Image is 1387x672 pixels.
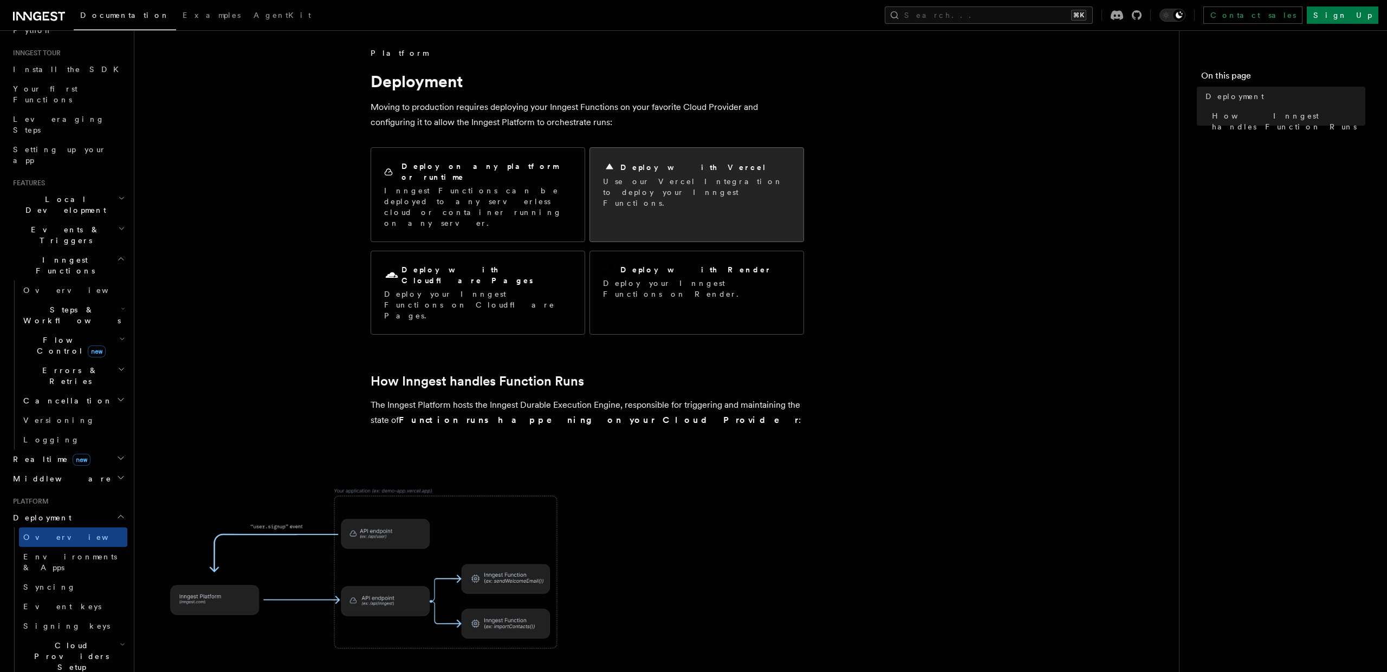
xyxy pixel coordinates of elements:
span: How Inngest handles Function Runs [1212,110,1365,132]
div: Inngest Functions [9,280,127,449]
a: Deploy with VercelUse our Vercel Integration to deploy your Inngest Functions. [589,147,804,242]
span: Local Development [9,194,118,216]
span: Environments & Apps [23,552,117,572]
span: Flow Control [19,335,119,356]
span: new [73,454,90,466]
a: Python [9,21,127,40]
a: How Inngest handles Function Runs [371,374,584,389]
span: Event keys [23,602,101,611]
h4: On this page [1201,69,1365,87]
a: Deploy on any platform or runtimeInngest Functions can be deployed to any serverless cloud or con... [371,147,585,242]
a: Syncing [19,577,127,597]
p: Deploy your Inngest Functions on Cloudflare Pages. [384,289,572,321]
a: Deployment [1201,87,1365,106]
kbd: ⌘K [1071,10,1086,21]
button: Inngest Functions [9,250,127,280]
button: Flow Controlnew [19,330,127,361]
a: Event keys [19,597,127,616]
a: Logging [19,430,127,449]
a: Deploy with RenderDeploy your Inngest Functions on Render. [589,251,804,335]
a: Versioning [19,410,127,430]
button: Middleware [9,469,127,488]
a: AgentKit [247,3,317,29]
button: Cancellation [19,391,127,410]
span: Events & Triggers [9,224,118,246]
span: Examples [183,11,241,19]
a: Environments & Apps [19,547,127,577]
a: Deploy with Cloudflare PagesDeploy your Inngest Functions on Cloudflare Pages. [371,251,585,335]
a: Setting up your app [9,140,127,170]
span: Inngest Functions [9,255,117,276]
a: Contact sales [1203,6,1302,24]
h2: Deploy with Render [620,264,772,275]
p: Inngest Functions can be deployed to any serverless cloud or container running on any server. [384,185,572,229]
a: Signing keys [19,616,127,636]
span: Inngest tour [9,49,61,57]
p: Deploy your Inngest Functions on Render. [603,278,790,299]
span: Python [13,26,53,35]
a: Examples [176,3,247,29]
h1: Deployment [371,71,804,91]
span: new [88,345,106,357]
button: Steps & Workflows [19,300,127,330]
button: Toggle dark mode [1159,9,1185,22]
button: Errors & Retries [19,361,127,391]
span: Errors & Retries [19,365,118,387]
a: Leveraging Steps [9,109,127,140]
h2: Deploy on any platform or runtime [401,161,572,182]
span: Deployment [1205,91,1264,102]
svg: Cloudflare [384,268,399,283]
span: Deployment [9,512,72,523]
span: Signing keys [23,622,110,630]
a: Your first Functions [9,79,127,109]
span: Syncing [23,583,76,591]
a: How Inngest handles Function Runs [1208,106,1365,136]
span: Documentation [80,11,170,19]
p: Use our Vercel Integration to deploy your Inngest Functions. [603,176,790,208]
span: Setting up your app [13,145,106,165]
span: Logging [23,435,80,444]
a: Install the SDK [9,60,127,79]
a: Overview [19,280,127,300]
p: The Inngest Platform hosts the Inngest Durable Execution Engine, responsible for triggering and m... [371,397,804,428]
span: Cancellation [19,395,113,406]
p: Moving to production requires deploying your Inngest Functions on your favorite Cloud Provider an... [371,100,804,130]
button: Deployment [9,508,127,527]
strong: Function runs happening on your Cloud Provider [399,415,799,425]
span: Versioning [23,416,95,425]
h2: Deploy with Vercel [620,162,767,173]
span: Overview [23,533,135,541]
button: Local Development [9,190,127,220]
span: Steps & Workflows [19,304,121,326]
span: Middleware [9,473,112,484]
span: Features [9,179,45,187]
a: Overview [19,527,127,547]
span: Platform [9,497,49,506]
span: Overview [23,286,135,295]
a: Sign Up [1307,6,1378,24]
span: Realtime [9,454,90,465]
span: Install the SDK [13,65,125,74]
span: Platform [371,48,428,58]
button: Events & Triggers [9,220,127,250]
button: Search...⌘K [885,6,1093,24]
button: Realtimenew [9,449,127,469]
span: Leveraging Steps [13,115,105,134]
a: Documentation [74,3,176,30]
span: AgentKit [254,11,311,19]
span: Your first Functions [13,84,77,104]
h2: Deploy with Cloudflare Pages [401,264,572,286]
